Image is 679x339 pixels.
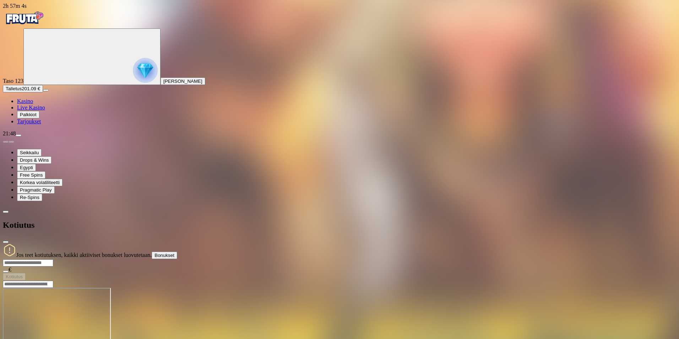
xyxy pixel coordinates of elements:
button: Egypti [17,164,36,171]
button: Re-Spins [17,194,42,201]
input: Search [3,281,53,288]
span: Seikkailu [20,150,39,155]
button: Kotiutus [3,273,26,280]
span: Pragmatic Play [20,187,52,193]
img: reward progress [133,58,158,83]
button: [PERSON_NAME] [161,77,205,85]
span: Drops & Wins [20,157,49,163]
button: eye icon [3,270,9,273]
span: Re-Spins [20,195,39,200]
button: chevron-left icon [3,211,9,213]
span: 201.09 € [22,86,40,91]
a: Tarjoukset [17,118,41,124]
button: Pragmatic Play [17,186,55,194]
button: Drops & Wins [17,156,51,164]
span: Talletus [6,86,22,91]
button: Talletusplus icon201.09 € [3,85,43,92]
span: Jos teet kotiutuksen, kaikki aktiiviset bonukset luovutetaan. [16,252,152,258]
nav: Main menu [3,98,676,125]
h2: Kotiutus [3,220,676,230]
span: Free Spins [20,172,43,178]
img: Notification icon [3,243,16,257]
button: reward progress [23,28,161,85]
button: Korkea volatiliteetti [17,179,63,186]
span: 21:48 [3,130,16,136]
button: Free Spins [17,171,45,179]
nav: Primary [3,9,676,125]
span: Taso 123 [3,78,23,84]
a: Kasino [17,98,33,104]
button: menu [43,89,49,91]
span: Egypti [20,165,33,170]
a: Fruta [3,22,45,28]
span: € [9,267,11,273]
button: Seikkailu [17,149,42,156]
span: Bonukset [154,253,174,258]
button: close [3,241,9,243]
span: Kotiutus [6,274,23,279]
a: Live Kasino [17,104,45,111]
img: Fruta [3,9,45,27]
button: next slide [9,141,14,143]
span: Palkkiot [20,112,37,117]
button: Palkkiot [17,111,39,118]
button: Bonukset [152,252,177,259]
span: user session time [3,3,27,9]
button: menu [16,134,21,136]
button: prev slide [3,141,9,143]
span: Korkea volatiliteetti [20,180,60,185]
span: [PERSON_NAME] [163,79,202,84]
